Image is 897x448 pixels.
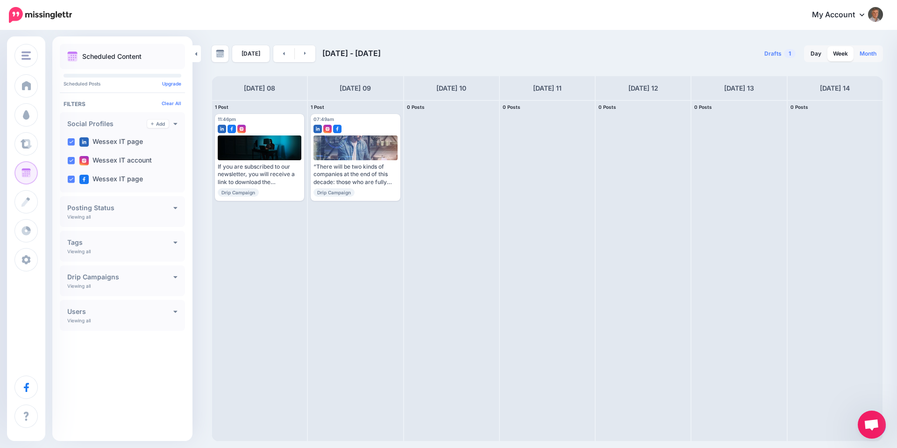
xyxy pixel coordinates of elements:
h4: Drip Campaigns [67,274,173,280]
span: Drip Campaign [313,188,355,197]
a: Month [854,46,882,61]
p: Viewing all [67,249,91,254]
a: Clear All [162,100,181,106]
span: 0 Posts [790,104,808,110]
img: instagram-square.png [79,156,89,165]
span: 0 Posts [694,104,712,110]
span: 1 Post [311,104,324,110]
span: Drafts [764,51,782,57]
span: 0 Posts [407,104,425,110]
span: 07:49am [313,116,334,122]
span: 1 [784,49,796,58]
label: Wessex IT page [79,175,143,184]
h4: [DATE] 13 [724,83,754,94]
img: linkedin-square.png [79,137,89,147]
img: linkedin-square.png [218,125,226,133]
a: Week [827,46,854,61]
p: Scheduled Content [82,53,142,60]
p: Viewing all [67,283,91,289]
h4: Tags [67,239,173,246]
p: Viewing all [67,318,91,323]
span: 0 Posts [503,104,520,110]
span: Drip Campaign [218,188,259,197]
a: Add [147,120,169,128]
h4: Social Profiles [67,121,147,127]
img: instagram-square.png [237,125,246,133]
div: “There will be two kinds of companies at the end of this decade: those who are fully utilizing AI... [313,163,397,186]
img: calendar.png [67,51,78,62]
a: Drafts1 [759,45,801,62]
h4: [DATE] 11 [533,83,562,94]
img: facebook-square.png [333,125,342,133]
h4: Users [67,308,173,315]
img: facebook-square.png [228,125,236,133]
a: Upgrade [162,81,181,86]
label: Wessex IT account [79,156,152,165]
a: [DATE] [232,45,270,62]
a: Day [805,46,827,61]
a: Open chat [858,411,886,439]
p: Scheduled Posts [64,81,181,86]
h4: [DATE] 09 [340,83,371,94]
img: menu.png [21,51,31,60]
img: Missinglettr [9,7,72,23]
a: My Account [803,4,883,27]
p: Viewing all [67,214,91,220]
img: facebook-square.png [79,175,89,184]
h4: [DATE] 10 [436,83,466,94]
span: 0 Posts [598,104,616,110]
label: Wessex IT page [79,137,143,147]
span: 1 Post [215,104,228,110]
span: [DATE] - [DATE] [322,49,381,58]
h4: Posting Status [67,205,173,211]
h4: [DATE] 08 [244,83,275,94]
div: If you are subscribed to our newsletter, you will receive a link to download the Cybersecurity Ch... [218,163,301,186]
img: instagram-square.png [323,125,332,133]
h4: [DATE] 12 [628,83,658,94]
h4: [DATE] 14 [820,83,850,94]
img: calendar-grey-darker.png [216,50,224,58]
img: linkedin-square.png [313,125,322,133]
span: 11:46pm [218,116,236,122]
h4: Filters [64,100,181,107]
